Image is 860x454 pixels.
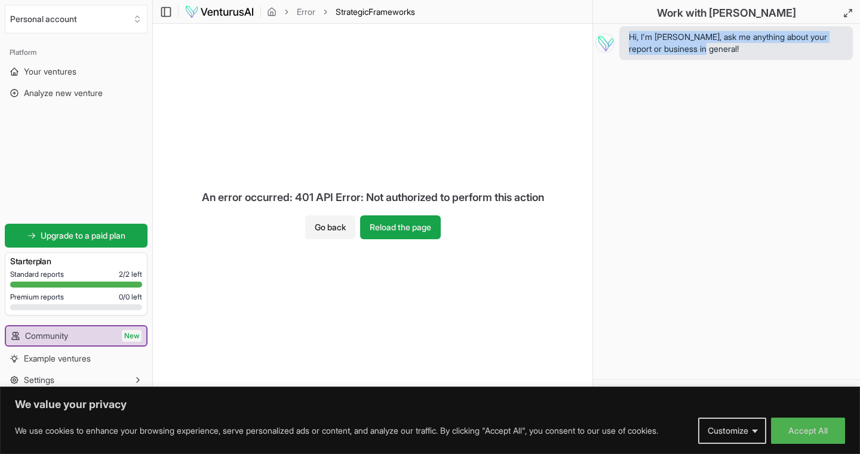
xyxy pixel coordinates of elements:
[15,397,845,412] p: We value your privacy
[5,5,148,33] button: Select an organization
[10,292,64,302] span: Premium reports
[5,62,148,81] a: Your ventures
[24,353,91,365] span: Example ventures
[185,5,254,19] img: logo
[122,330,142,342] span: New
[119,270,142,279] span: 2 / 2 left
[5,43,148,62] div: Platform
[5,349,148,368] a: Example ventures
[629,31,843,55] span: Hi, I'm [PERSON_NAME], ask me anything about your report or business in general!
[297,6,315,18] a: Error
[5,370,148,390] button: Settings
[368,7,415,17] span: Frameworks
[771,418,845,444] button: Accept All
[360,215,441,239] button: Reload the page
[5,224,148,248] a: Upgrade to a paid plan
[5,84,148,103] a: Analyze new venture
[25,330,68,342] span: Community
[595,33,615,52] img: Vera
[119,292,142,302] span: 0 / 0 left
[267,6,415,18] nav: breadcrumb
[24,66,76,78] span: Your ventures
[6,326,146,345] a: CommunityNew
[10,270,64,279] span: Standard reports
[41,230,125,242] span: Upgrade to a paid plan
[336,6,415,18] span: StrategicFrameworks
[24,374,54,386] span: Settings
[192,180,554,215] div: An error occurred: 401 API Error: Not authorized to perform this action
[698,418,766,444] button: Customize
[24,87,103,99] span: Analyze new venture
[657,5,796,21] h2: Work with [PERSON_NAME]
[10,255,142,267] h3: Starter plan
[15,424,658,438] p: We use cookies to enhance your browsing experience, serve personalized ads or content, and analyz...
[305,215,355,239] button: Go back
